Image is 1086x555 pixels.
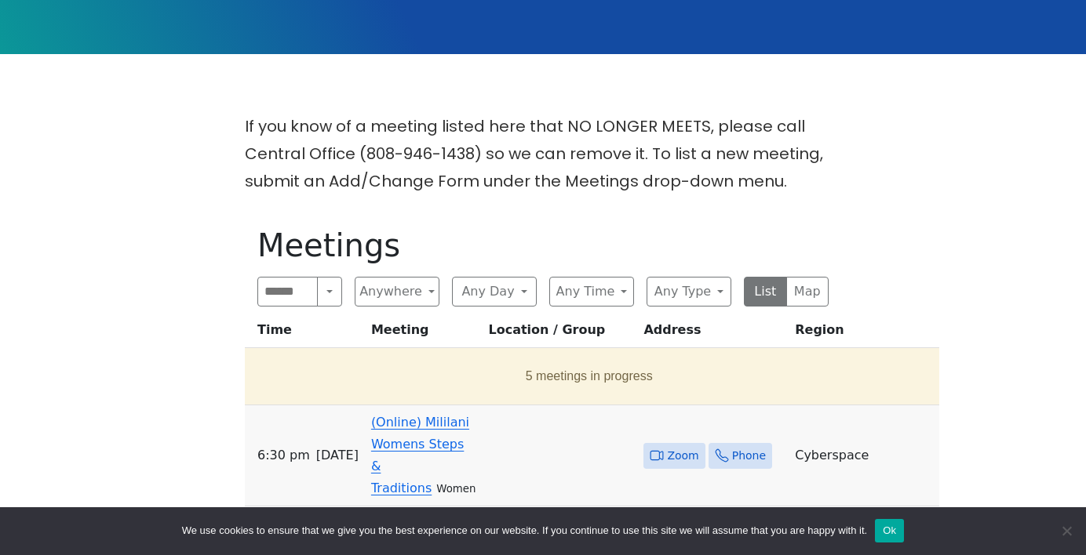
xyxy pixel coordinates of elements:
[452,277,537,307] button: Any Day
[245,113,841,195] p: If you know of a meeting listed here that NO LONGER MEETS, please call Central Office (808-946-14...
[436,483,476,495] small: Women
[257,444,310,466] span: 6:30 PM
[257,277,318,307] input: Search
[365,319,483,348] th: Meeting
[355,277,439,307] button: Anywhere
[786,277,829,307] button: Map
[549,277,634,307] button: Any Time
[182,523,867,539] span: We use cookies to ensure that we give you the best experience on our website. If you continue to ...
[732,446,766,466] span: Phone
[371,415,469,495] a: (Online) Mililani Womens Steps & Traditions
[317,277,342,307] button: Search
[257,227,829,264] h1: Meetings
[482,319,637,348] th: Location / Group
[744,277,787,307] button: List
[637,319,789,348] th: Address
[316,444,359,466] span: [DATE]
[789,405,939,506] td: Cyberspace
[789,319,939,348] th: Region
[667,446,698,466] span: Zoom
[245,319,365,348] th: Time
[251,354,927,398] button: 5 meetings in progress
[875,519,904,542] button: Ok
[647,277,731,307] button: Any Type
[1059,523,1074,539] span: No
